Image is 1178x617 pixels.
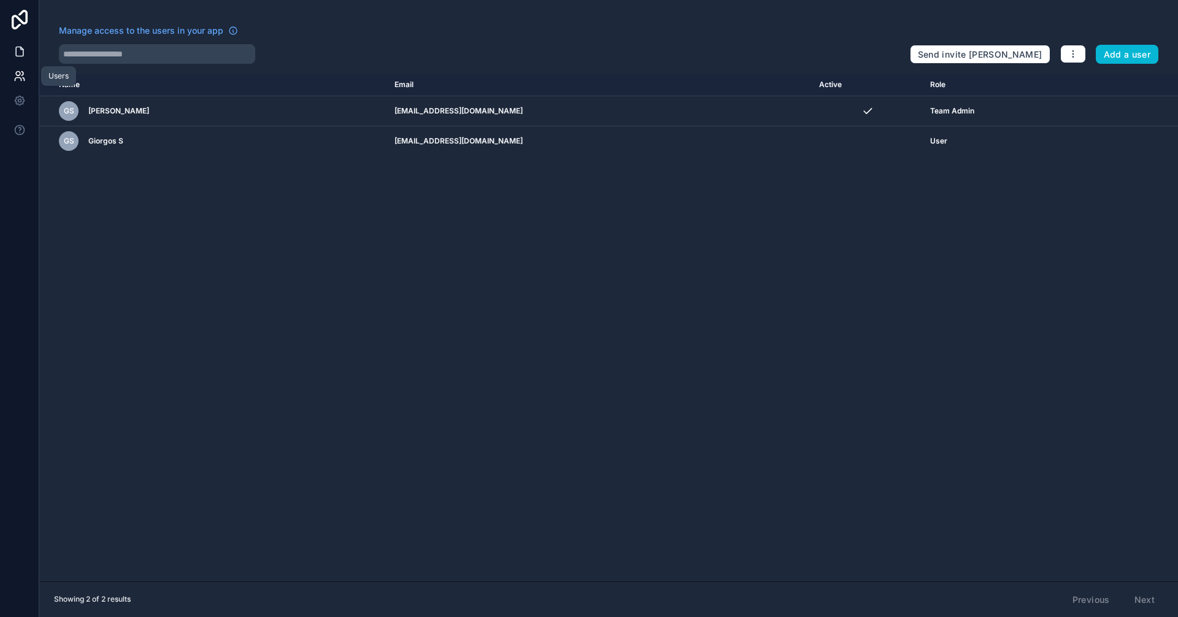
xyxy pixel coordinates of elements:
a: Manage access to the users in your app [59,25,238,37]
th: Email [387,74,812,96]
button: Send invite [PERSON_NAME] [910,45,1050,64]
div: scrollable content [39,74,1178,581]
span: GS [64,136,74,146]
span: Showing 2 of 2 results [54,594,131,604]
td: [EMAIL_ADDRESS][DOMAIN_NAME] [387,96,812,126]
td: [EMAIL_ADDRESS][DOMAIN_NAME] [387,126,812,156]
th: Role [923,74,1098,96]
span: User [930,136,947,146]
div: Users [48,71,69,81]
span: Giorgos S [88,136,123,146]
span: GS [64,106,74,116]
span: [PERSON_NAME] [88,106,149,116]
span: Manage access to the users in your app [59,25,223,37]
th: Active [812,74,923,96]
th: Name [39,74,387,96]
button: Add a user [1096,45,1159,64]
span: Team Admin [930,106,974,116]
